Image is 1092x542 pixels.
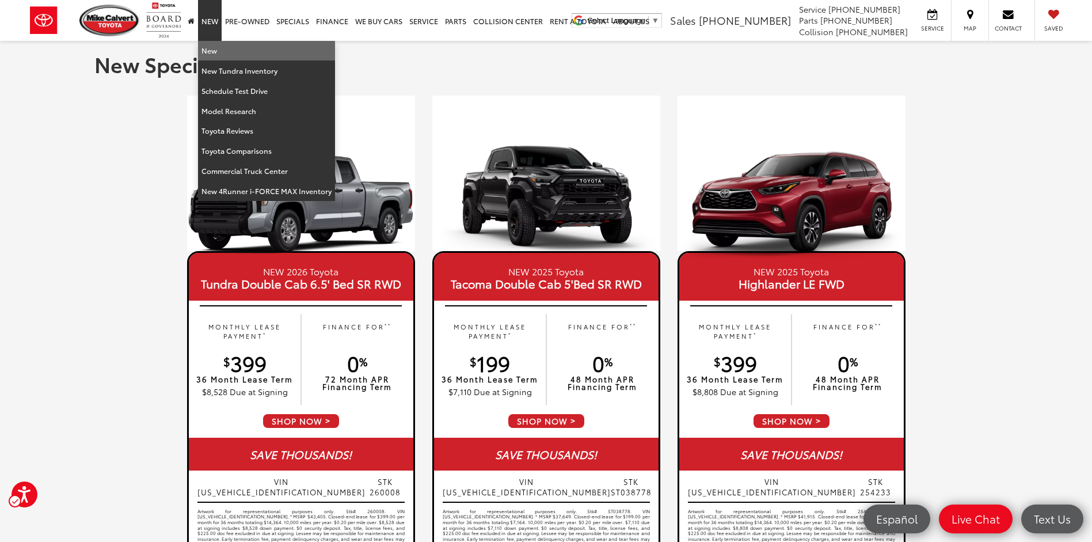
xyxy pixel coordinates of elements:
[957,24,983,32] span: Map
[685,322,786,341] p: MONTHLY LEASE PAYMENT
[197,264,405,278] small: NEW 2026 Toyota
[198,61,335,81] a: New Tundra Inventory
[685,386,786,397] p: $8,808 Due at Signing
[797,322,898,341] p: FINANCE FOR
[79,5,140,36] img: Mike Calvert Toyota Houston, TX
[262,413,340,429] span: SHOP NOW
[198,101,335,122] a: Model Research
[347,348,367,377] span: 0
[714,353,721,369] sup: $
[198,161,335,181] a: Commercial Truck Center
[443,264,650,278] small: NEW 2025 Toyota
[652,16,659,25] span: ▼
[946,511,1006,526] span: Live Chat
[1041,24,1066,32] span: Saved
[863,505,930,533] a: Español
[440,322,541,341] p: MONTHLY LEASE PAYMENT
[679,438,904,471] div: SAVE THOUSANDS!
[195,322,295,341] p: MONTHLY LEASE PAYMENT
[685,376,786,383] p: 36 Month Lease Term
[507,413,585,429] span: SHOP NOW
[678,145,905,259] img: 25_Highlander_XLE_Ruby_Red_Pearl_Left
[678,96,905,251] img: 19_1757020322.jpg
[799,3,826,15] span: Service
[432,145,660,259] img: 25_Tacoma_TRD_Pro_Black_Right
[799,14,818,26] span: Parts
[995,24,1022,32] span: Contact
[307,322,408,341] p: FINANCE FOR
[797,376,898,391] p: 48 Month APR Financing Term
[828,3,900,15] span: [PHONE_NUMBER]
[470,348,510,377] span: 199
[443,476,611,497] span: VIN [US_VEHICLE_IDENTIFICATION_NUMBER]
[195,386,295,397] p: $8,528 Due at Signing
[752,413,831,429] span: SHOP NOW
[611,476,652,497] span: STK ST038778
[198,141,335,161] a: Toyota Comparisons
[187,96,415,251] img: 19_1757020322.jpg
[440,386,541,397] p: $7,110 Due at Signing
[187,145,415,259] img: 26_Tundra_SR_Double_Cab_6.5_Bed_Celestial_Silver_Metallic_Left
[604,353,612,369] sup: %
[714,348,757,377] span: 399
[223,348,267,377] span: 399
[197,278,405,289] span: Tundra Double Cab 6.5' Bed SR RWD
[198,41,335,61] a: New
[670,13,696,28] span: Sales
[699,13,791,28] span: [PHONE_NUMBER]
[799,26,834,37] span: Collision
[198,121,335,141] a: Toyota Reviews
[1021,505,1083,533] a: Text Us
[820,14,892,26] span: [PHONE_NUMBER]
[850,353,858,369] sup: %
[870,511,923,526] span: Español
[1028,511,1076,526] span: Text Us
[688,476,856,497] span: VIN [US_VEHICLE_IDENTIFICATION_NUMBER]
[836,26,908,37] span: [PHONE_NUMBER]
[189,438,413,471] div: SAVE THOUSANDS!
[434,438,659,471] div: SAVE THOUSANDS!
[552,322,653,341] p: FINANCE FOR
[440,376,541,383] p: 36 Month Lease Term
[198,81,335,101] a: Schedule Test Drive
[197,476,366,497] span: VIN [US_VEHICLE_IDENTIFICATION_NUMBER]
[470,353,477,369] sup: $
[688,264,895,278] small: NEW 2025 Toyota
[198,181,335,201] a: New 4Runner i-FORCE MAX Inventory
[366,476,405,497] span: STK 260008
[94,52,998,75] h1: New Specials
[432,96,660,251] img: 19_1757020322.jpg
[223,353,230,369] sup: $
[919,24,945,32] span: Service
[592,348,612,377] span: 0
[443,278,650,289] span: Tacoma Double Cab 5'Bed SR RWD
[307,376,408,391] p: 72 Month APR Financing Term
[359,353,367,369] sup: %
[195,376,295,383] p: 36 Month Lease Term
[552,376,653,391] p: 48 Month APR Financing Term
[856,476,895,497] span: STK 254233
[939,505,1013,533] a: Live Chat
[838,348,858,377] span: 0
[688,278,895,289] span: Highlander LE FWD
